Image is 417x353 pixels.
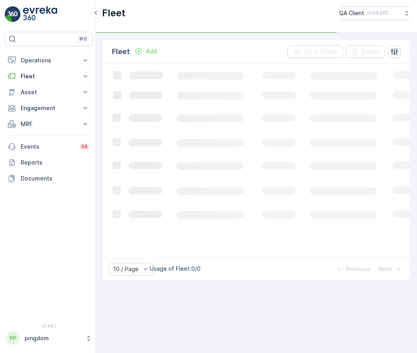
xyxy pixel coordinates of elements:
[5,330,93,347] button: PPpingdom
[379,265,392,273] p: Next
[5,139,93,155] a: Events34
[334,264,372,274] button: Previous
[378,264,404,274] button: Next
[339,9,364,17] p: QA Client
[21,88,77,96] p: Asset
[5,52,93,68] button: Operations
[21,72,77,80] p: Fleet
[23,6,57,22] img: logo_light-DOdMpM7g.png
[346,45,385,58] button: Export
[5,100,93,116] button: Engagement
[346,265,371,273] p: Previous
[102,7,125,19] p: Fleet
[25,334,81,342] p: pingdom
[5,171,93,186] a: Documents
[150,265,201,273] p: Usage of Fleet : 0/0
[362,48,380,56] p: Export
[79,36,87,42] p: ⌘B
[21,143,75,151] p: Events
[7,332,19,345] div: PP
[21,56,77,64] p: Operations
[288,45,343,58] button: Clear Filters
[131,47,160,56] button: Add
[112,46,130,57] p: Fleet
[367,10,388,16] p: ( +03:00 )
[5,68,93,84] button: Fleet
[21,159,89,167] p: Reports
[5,84,93,100] button: Asset
[339,6,411,20] button: QA Client(+03:00)
[21,175,89,182] p: Documents
[21,120,77,128] p: MRF
[5,155,93,171] a: Reports
[21,104,77,112] p: Engagement
[146,47,157,55] p: Add
[303,48,338,56] p: Clear Filters
[5,116,93,132] button: MRF
[81,144,88,150] p: 34
[5,324,93,328] span: v 1.48.1
[5,6,21,22] img: logo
